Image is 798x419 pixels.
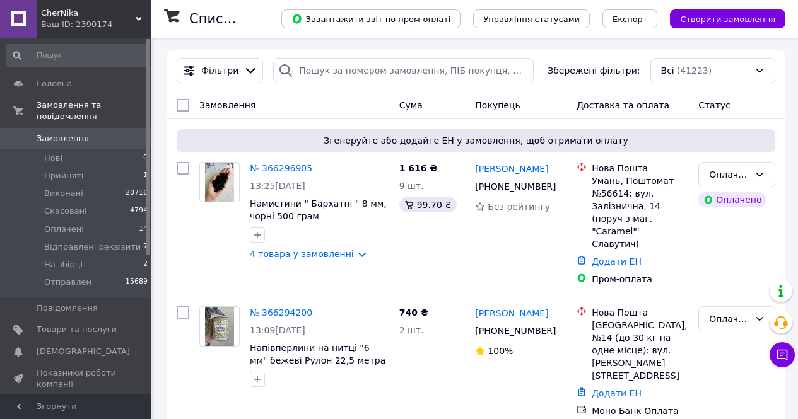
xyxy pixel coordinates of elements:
[475,326,556,336] span: [PHONE_NUMBER]
[399,181,424,191] span: 9 шт.
[37,100,151,122] span: Замовлення та повідомлення
[37,324,117,335] span: Товари та послуги
[488,346,513,356] span: 100%
[592,256,642,267] a: Додати ЕН
[661,64,674,77] span: Всі
[488,202,550,212] span: Без рейтингу
[250,307,312,318] a: № 366294200
[41,19,151,30] div: Ваш ID: 2390174
[592,175,688,250] div: Умань, Поштомат №56614: вул. Залізнична, 14 (поруч з маг. "Caramel"' Славутич)
[130,205,148,217] span: 4794
[44,170,83,181] span: Прийняті
[399,325,424,335] span: 2 шт.
[281,9,461,28] button: Завантажити звіт по пром-оплаті
[199,162,240,202] a: Фото товару
[602,9,658,28] button: Експорт
[126,277,148,288] span: 15689
[44,259,83,270] span: На збірці
[44,152,62,164] span: Нові
[37,133,89,144] span: Замовлення
[205,307,235,346] img: Фото товару
[139,224,148,235] span: 14
[44,188,83,199] span: Виконані
[250,198,387,221] a: Намистини " Бархатні " 8 мм, чорні 500 грам
[399,307,428,318] span: 740 ₴
[37,78,72,89] span: Головна
[613,14,648,24] span: Експорт
[201,64,238,77] span: Фільтри
[44,205,87,217] span: Скасовані
[143,259,148,270] span: 2
[205,163,235,202] img: Фото товару
[698,192,766,207] div: Оплачено
[189,11,317,26] h1: Список замовлень
[143,152,148,164] span: 0
[199,100,255,110] span: Замовлення
[44,241,141,253] span: Відправлені реквізити
[770,342,795,367] button: Чат з покупцем
[37,367,117,390] span: Показники роботи компанії
[698,100,731,110] span: Статус
[399,163,438,173] span: 1 616 ₴
[657,13,785,23] a: Створити замовлення
[399,197,457,212] div: 99.70 ₴
[291,13,450,25] span: Завантажити звіт по пром-оплаті
[475,307,548,319] a: [PERSON_NAME]
[250,343,385,365] a: Напівперлини на нитці "6 мм" бежеві Рулон 22,5 метра
[592,388,642,398] a: Додати ЕН
[592,273,688,285] div: Пром-оплата
[199,306,240,347] a: Фото товару
[6,44,149,67] input: Пошук
[475,181,556,192] span: [PHONE_NUMBER]
[250,249,354,259] a: 4 товара у замовленні
[670,9,785,28] button: Створити замовлення
[592,319,688,382] div: [GEOGRAPHIC_DATA], №14 (до 30 кг на одне місце): вул. [PERSON_NAME][STREET_ADDRESS]
[143,241,148,253] span: 7
[250,181,305,191] span: 13:25[DATE]
[273,58,534,83] input: Пошук за номером замовлення, ПІБ покупця, номером телефону, Email, номером накладної
[37,302,98,314] span: Повідомлення
[592,162,688,175] div: Нова Пошта
[37,346,130,357] span: [DEMOGRAPHIC_DATA]
[709,312,749,326] div: Оплачено
[182,134,770,147] span: Згенеруйте або додайте ЕН у замовлення, щоб отримати оплату
[143,170,148,181] span: 1
[475,163,548,175] a: [PERSON_NAME]
[680,14,775,24] span: Створити замовлення
[592,306,688,319] div: Нова Пошта
[250,325,305,335] span: 13:09[DATE]
[44,224,84,235] span: Оплачені
[677,66,712,76] span: (41223)
[577,100,669,110] span: Доставка та оплата
[126,188,148,199] span: 20716
[475,100,520,110] span: Покупець
[483,14,580,24] span: Управління статусами
[250,163,312,173] a: № 366296905
[41,8,136,19] span: CherNika
[548,64,640,77] span: Збережені фільтри:
[44,277,91,288] span: Отправлен
[473,9,590,28] button: Управління статусами
[709,168,749,181] div: Оплачено
[399,100,423,110] span: Cума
